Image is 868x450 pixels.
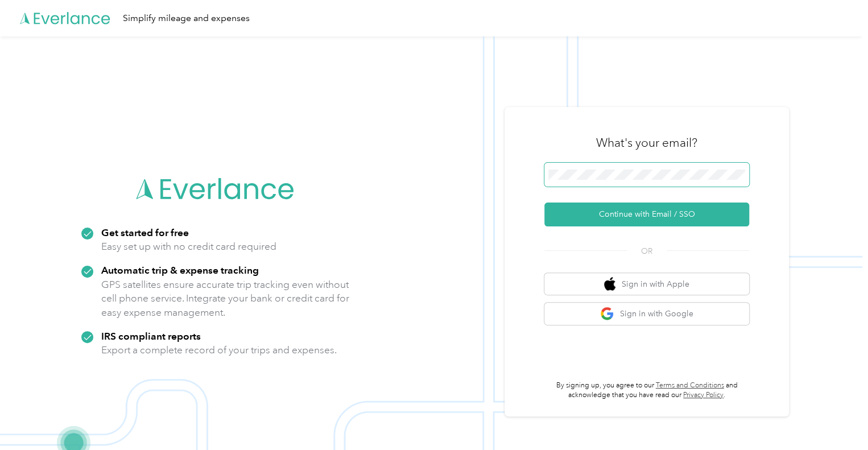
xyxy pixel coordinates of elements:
[101,278,350,320] p: GPS satellites ensure accurate trip tracking even without cell phone service. Integrate your bank...
[544,303,749,325] button: google logoSign in with Google
[101,264,259,276] strong: Automatic trip & expense tracking
[600,307,614,321] img: google logo
[123,11,250,26] div: Simplify mileage and expenses
[101,240,276,254] p: Easy set up with no credit card required
[596,135,697,151] h3: What's your email?
[544,273,749,295] button: apple logoSign in with Apple
[604,277,615,291] img: apple logo
[683,391,724,399] a: Privacy Policy
[656,381,724,390] a: Terms and Conditions
[101,343,337,357] p: Export a complete record of your trips and expenses.
[544,381,749,401] p: By signing up, you agree to our and acknowledge that you have read our .
[101,330,201,342] strong: IRS compliant reports
[101,226,189,238] strong: Get started for free
[544,203,749,226] button: Continue with Email / SSO
[627,245,667,257] span: OR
